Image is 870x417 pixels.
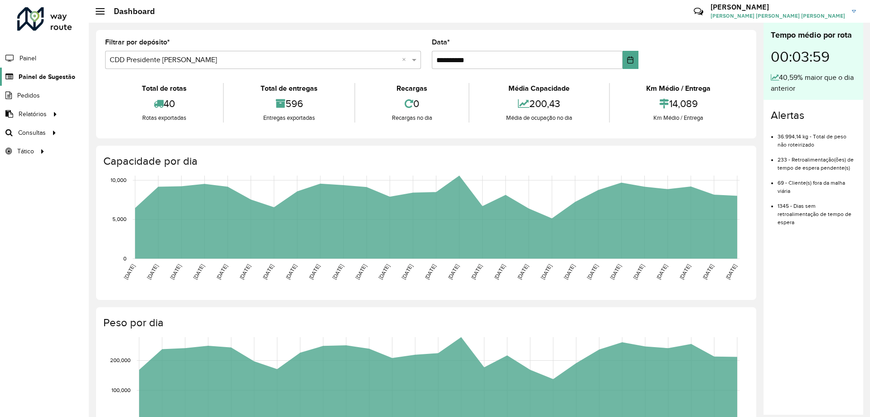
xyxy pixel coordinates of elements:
div: 596 [226,94,352,113]
div: 0 [358,94,466,113]
text: [DATE] [609,263,622,280]
span: Relatórios [19,109,47,119]
text: [DATE] [261,263,275,280]
span: Tático [17,147,34,156]
li: 36.994,14 kg - Total de peso não roteirizado [778,126,856,149]
text: [DATE] [424,263,437,280]
text: [DATE] [123,263,136,280]
text: [DATE] [470,263,483,280]
a: Contato Rápido [689,2,708,21]
text: [DATE] [563,263,576,280]
button: Choose Date [623,51,638,69]
h4: Peso por dia [103,316,747,329]
label: Filtrar por depósito [105,37,170,48]
h4: Capacidade por dia [103,155,747,168]
text: [DATE] [354,263,367,280]
text: [DATE] [192,263,205,280]
span: Consultas [18,128,46,137]
span: [PERSON_NAME] [PERSON_NAME] [PERSON_NAME] [710,12,845,20]
div: 00:03:59 [771,41,856,72]
div: Rotas exportadas [107,113,221,123]
span: Clear all [402,54,410,65]
li: 69 - Cliente(s) fora da malha viária [778,172,856,195]
text: [DATE] [308,263,321,280]
text: 10,000 [111,177,126,183]
div: Média Capacidade [472,83,606,94]
li: 233 - Retroalimentação(ões) de tempo de espera pendente(s) [778,149,856,172]
text: [DATE] [215,263,228,280]
div: Tempo médio por rota [771,29,856,41]
text: [DATE] [632,263,645,280]
div: Média de ocupação no dia [472,113,606,123]
text: [DATE] [540,263,553,280]
span: Painel de Sugestão [19,72,75,82]
span: Painel [19,54,36,63]
text: [DATE] [401,263,414,280]
text: [DATE] [516,263,529,280]
div: Km Médio / Entrega [612,83,745,94]
h3: [PERSON_NAME] [710,3,845,11]
h2: Dashboard [105,6,155,16]
div: 14,089 [612,94,745,113]
div: Total de rotas [107,83,221,94]
text: [DATE] [331,263,344,280]
text: 5,000 [112,216,126,222]
div: Recargas [358,83,466,94]
div: Km Médio / Entrega [612,113,745,123]
label: Data [432,37,450,48]
h4: Alertas [771,109,856,122]
div: Total de entregas [226,83,352,94]
text: 0 [123,255,126,261]
div: Entregas exportadas [226,113,352,123]
text: 200,000 [110,358,130,363]
span: Pedidos [17,91,40,100]
text: [DATE] [169,263,182,280]
li: 1345 - Dias sem retroalimentação de tempo de espera [778,195,856,226]
div: 40,59% maior que o dia anterior [771,72,856,94]
text: [DATE] [238,263,251,280]
text: [DATE] [725,263,738,280]
text: [DATE] [586,263,599,280]
div: Recargas no dia [358,113,466,123]
text: 100,000 [111,387,130,393]
text: [DATE] [146,263,159,280]
text: [DATE] [678,263,691,280]
text: [DATE] [285,263,298,280]
div: 200,43 [472,94,606,113]
text: [DATE] [493,263,506,280]
text: [DATE] [655,263,668,280]
text: [DATE] [377,263,391,280]
text: [DATE] [701,263,715,280]
text: [DATE] [447,263,460,280]
div: 40 [107,94,221,113]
